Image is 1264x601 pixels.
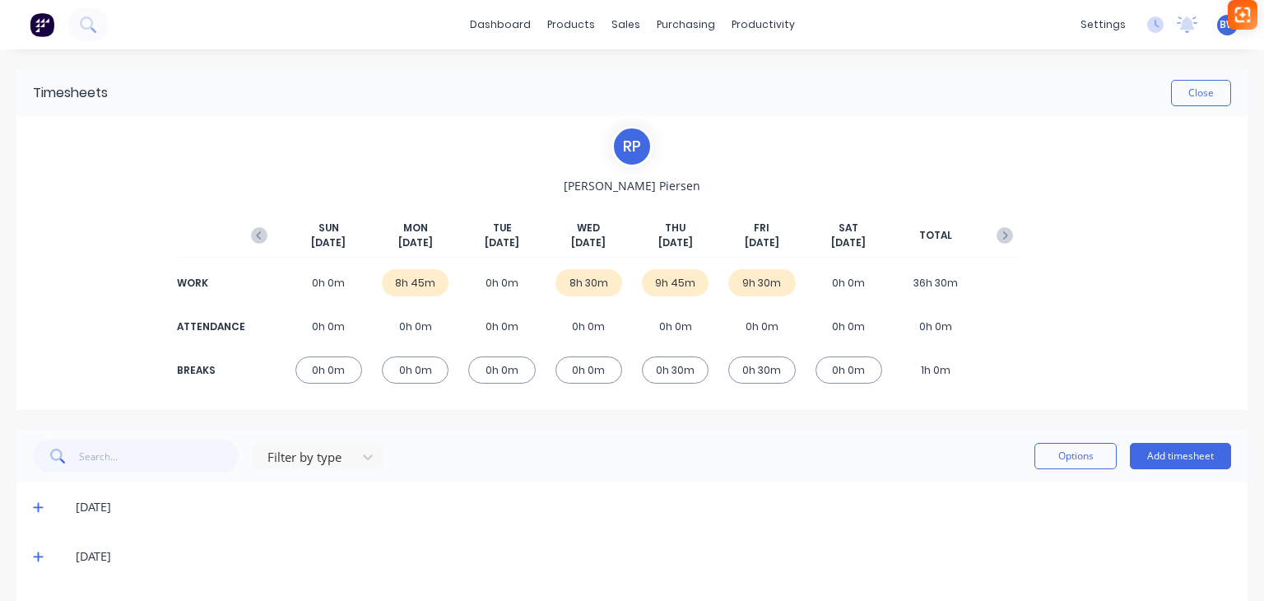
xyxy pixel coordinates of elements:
div: 9h 45m [642,269,709,296]
div: 8h 45m [382,269,448,296]
div: productivity [723,12,803,37]
iframe: Intercom live chat [1208,545,1248,585]
span: SAT [839,221,858,235]
div: 0h 0m [295,269,362,296]
div: 9h 30m [728,269,795,296]
span: [DATE] [831,235,866,250]
button: Close [1171,80,1231,106]
img: Factory [30,12,54,37]
div: 0h 0m [382,356,448,384]
div: [DATE] [76,498,1231,516]
div: 0h 0m [555,356,622,384]
span: [DATE] [745,235,779,250]
div: 0h 0m [382,313,448,340]
div: 1h 0m [902,356,969,384]
div: 0h 30m [728,356,795,384]
div: Timesheets [33,83,108,103]
div: products [539,12,603,37]
div: 0h 0m [468,356,535,384]
div: R P [611,126,653,167]
span: BW [1220,17,1235,32]
span: [PERSON_NAME] Piersen [564,177,700,194]
span: TUE [493,221,512,235]
span: FRI [754,221,769,235]
span: [DATE] [398,235,433,250]
div: 0h 0m [468,313,535,340]
div: 0h 0m [902,313,969,340]
div: sales [603,12,648,37]
div: 0h 0m [642,313,709,340]
span: [DATE] [571,235,606,250]
a: dashboard [462,12,539,37]
div: purchasing [648,12,723,37]
span: WED [577,221,600,235]
span: [DATE] [485,235,519,250]
div: 0h 0m [295,356,362,384]
div: WORK [177,276,243,291]
div: 0h 0m [555,313,622,340]
span: SUN [318,221,339,235]
div: 0h 0m [816,356,882,384]
input: Search... [79,440,239,473]
div: BREAKS [177,363,243,378]
div: [DATE] [76,547,1231,566]
button: Options [1034,443,1117,469]
div: 8h 30m [555,269,622,296]
div: 0h 0m [468,269,535,296]
div: 0h 0m [728,313,795,340]
div: settings [1072,12,1134,37]
span: [DATE] [658,235,693,250]
div: 0h 0m [295,313,362,340]
span: [DATE] [311,235,346,250]
button: Add timesheet [1130,443,1231,469]
span: THU [665,221,685,235]
div: 0h 0m [816,313,882,340]
div: 0h 0m [816,269,882,296]
span: TOTAL [919,228,952,243]
div: 0h 30m [642,356,709,384]
div: ATTENDANCE [177,319,243,334]
span: MON [403,221,428,235]
div: 36h 30m [902,269,969,296]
